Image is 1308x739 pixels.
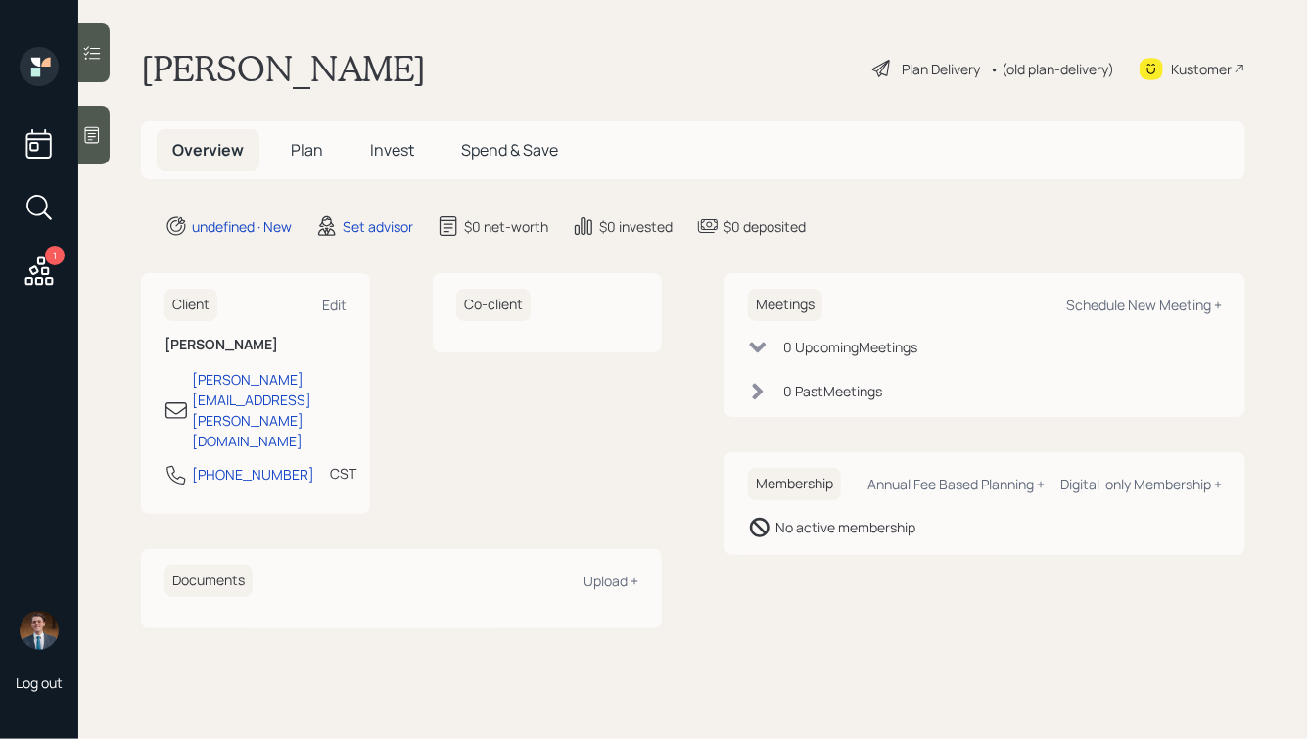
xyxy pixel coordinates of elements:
[45,246,65,265] div: 1
[192,216,292,237] div: undefined · New
[599,216,673,237] div: $0 invested
[1066,296,1222,314] div: Schedule New Meeting +
[192,369,347,451] div: [PERSON_NAME][EMAIL_ADDRESS][PERSON_NAME][DOMAIN_NAME]
[990,59,1114,79] div: • (old plan-delivery)
[748,468,841,500] h6: Membership
[724,216,806,237] div: $0 deposited
[192,464,314,485] div: [PHONE_NUMBER]
[783,337,917,357] div: 0 Upcoming Meeting s
[584,572,638,590] div: Upload +
[172,139,244,161] span: Overview
[775,517,915,537] div: No active membership
[1171,59,1232,79] div: Kustomer
[322,296,347,314] div: Edit
[867,475,1045,493] div: Annual Fee Based Planning +
[902,59,980,79] div: Plan Delivery
[164,565,253,597] h6: Documents
[164,337,347,353] h6: [PERSON_NAME]
[291,139,323,161] span: Plan
[783,381,882,401] div: 0 Past Meeting s
[164,289,217,321] h6: Client
[1060,475,1222,493] div: Digital-only Membership +
[748,289,822,321] h6: Meetings
[20,611,59,650] img: hunter_neumayer.jpg
[16,673,63,692] div: Log out
[456,289,531,321] h6: Co-client
[370,139,414,161] span: Invest
[343,216,413,237] div: Set advisor
[461,139,558,161] span: Spend & Save
[330,463,356,484] div: CST
[141,47,426,90] h1: [PERSON_NAME]
[464,216,548,237] div: $0 net-worth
